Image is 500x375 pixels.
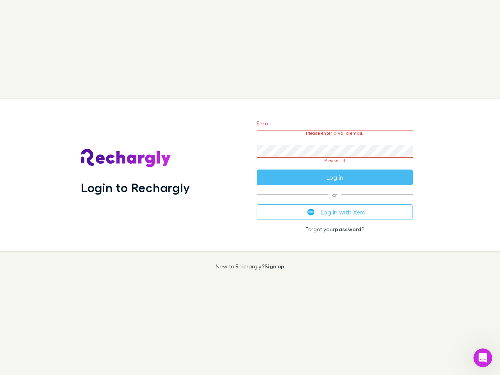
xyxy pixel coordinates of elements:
[335,226,361,232] a: password
[257,158,413,163] p: Please fill
[307,209,314,216] img: Xero's logo
[257,226,413,232] p: Forgot your ?
[81,149,171,168] img: Rechargly's Logo
[257,195,413,195] span: or
[257,130,413,136] p: Please enter a valid email.
[264,263,284,270] a: Sign up
[257,170,413,185] button: Log in
[216,263,285,270] p: New to Rechargly?
[473,348,492,367] iframe: Intercom live chat
[81,180,190,195] h1: Login to Rechargly
[257,204,413,220] button: Log in with Xero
